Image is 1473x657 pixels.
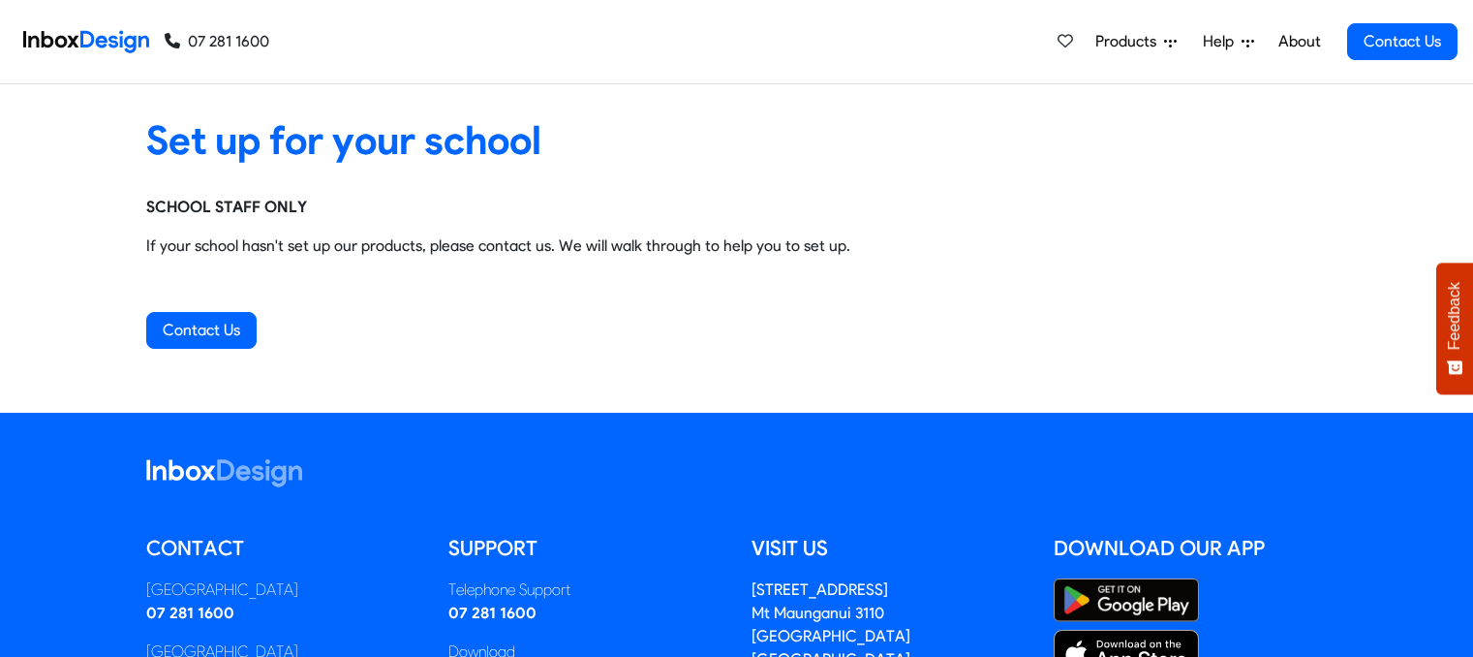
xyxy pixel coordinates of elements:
h5: Support [448,534,722,563]
p: If your school hasn't set up our products, please contact us. We will walk through to help you to... [146,235,1328,258]
h5: Visit us [752,534,1026,563]
a: 07 281 1600 [146,604,234,622]
span: Feedback [1446,282,1463,350]
h5: Download our App [1054,534,1328,563]
a: Contact Us [1347,23,1458,60]
heading: Set up for your school [146,115,1328,165]
div: Telephone Support [448,579,722,602]
a: 07 281 1600 [165,30,269,53]
img: logo_inboxdesign_white.svg [146,459,302,487]
a: Help [1195,22,1262,61]
div: [GEOGRAPHIC_DATA] [146,579,420,602]
h5: Contact [146,534,420,563]
button: Feedback - Show survey [1436,263,1473,394]
strong: SCHOOL STAFF ONLY [146,198,307,216]
a: Contact Us [146,312,257,349]
a: About [1273,22,1326,61]
img: Google Play Store [1054,579,1199,622]
a: 07 281 1600 [448,604,537,622]
a: Products [1088,22,1184,61]
span: Products [1095,30,1164,53]
span: Help [1203,30,1242,53]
